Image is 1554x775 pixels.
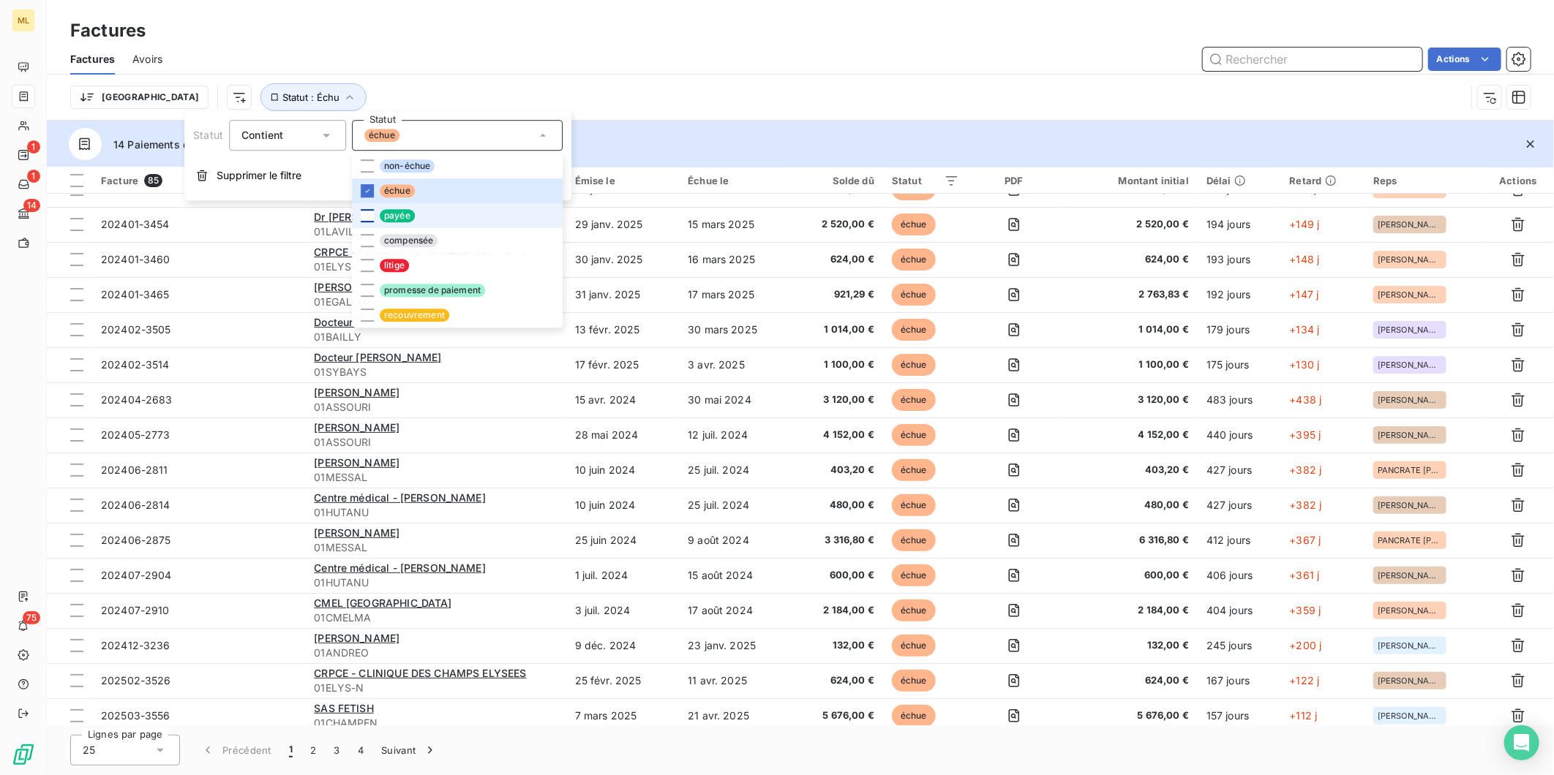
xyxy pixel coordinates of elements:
[892,670,936,692] span: échue
[314,421,399,434] span: [PERSON_NAME]
[892,284,936,306] span: échue
[1069,533,1189,548] span: 6 316,80 €
[1378,290,1442,299] span: [PERSON_NAME]
[372,735,446,765] button: Suivant
[566,417,680,453] td: 28 mai 2024
[801,252,874,267] span: 624,00 €
[314,224,557,239] span: 01LAVILL
[314,246,526,258] span: CRPCE - CLINIQUE DES CHAMPS ELYSEES
[314,386,399,398] span: [PERSON_NAME]
[314,562,486,574] span: Centre médical - [PERSON_NAME]
[1198,347,1281,382] td: 175 jours
[801,603,874,618] span: 2 184,00 €
[892,213,936,235] span: échue
[314,260,557,274] span: 01ELYS-AI
[1378,325,1442,334] span: [PERSON_NAME]
[70,52,115,67] span: Factures
[314,646,557,660] span: 01ANDREO
[12,743,35,766] img: Logo LeanPay
[566,488,680,523] td: 10 juin 2024
[892,424,936,446] span: échue
[1069,217,1189,232] span: 2 520,00 €
[1290,499,1322,511] span: +382 j
[380,234,438,247] span: compensée
[1069,498,1189,513] span: 480,00 €
[801,568,874,583] span: 600,00 €
[566,698,680,733] td: 7 mars 2025
[1290,288,1319,300] span: +147 j
[1290,393,1322,406] span: +438 j
[27,170,40,183] span: 1
[1290,709,1318,722] span: +112 j
[1290,323,1320,336] span: +134 j
[892,389,936,411] span: échue
[1198,488,1281,523] td: 427 jours
[892,600,936,621] span: échue
[380,209,415,222] span: payée
[23,611,40,624] span: 75
[566,663,680,698] td: 25 févr. 2025
[314,400,557,415] span: 01ASSOURI
[101,534,171,546] span: 202406-2875
[892,459,936,481] span: échue
[1378,606,1442,615] span: [PERSON_NAME]
[1069,175,1189,186] div: Montant initial
[679,417,792,453] td: 12 juil. 2024
[380,259,409,272] span: litige
[101,288,170,300] span: 202401-3465
[1378,536,1442,545] span: PANCRATE [PERSON_NAME]
[1198,207,1281,242] td: 194 jours
[280,735,301,765] button: 1
[101,393,173,406] span: 202404-2683
[679,242,792,277] td: 16 mars 2025
[892,175,959,186] div: Statut
[679,698,792,733] td: 21 avr. 2025
[679,207,792,242] td: 15 mars 2025
[1198,523,1281,558] td: 412 jours
[1069,463,1189,477] span: 403,20 €
[1206,175,1272,186] div: Délai
[23,199,40,212] span: 14
[1198,453,1281,488] td: 427 jours
[380,309,449,322] span: recouvrement
[566,312,680,347] td: 13 févr. 2025
[314,597,451,609] span: CMEL [GEOGRAPHIC_DATA]
[566,453,680,488] td: 10 juin 2024
[1378,571,1442,580] span: [PERSON_NAME]
[801,638,874,653] span: 132,00 €
[144,174,162,187] span: 85
[314,702,374,714] span: SAS FETISH
[301,735,325,765] button: 2
[289,743,293,757] span: 1
[314,491,486,504] span: Centre médical - [PERSON_NAME]
[380,284,485,297] span: promesse de paiement
[101,323,171,336] span: 202402-3505
[801,217,874,232] span: 2 520,00 €
[1198,382,1281,417] td: 483 jours
[101,428,170,441] span: 202405-2773
[892,635,936,657] span: échue
[349,735,372,765] button: 4
[801,287,874,302] span: 921,29 €
[217,168,301,183] span: Supprimer le filtre
[801,498,874,513] span: 480,00 €
[132,52,162,67] span: Avoirs
[314,470,557,485] span: 01MESSAL
[1290,534,1321,546] span: +367 j
[1378,220,1442,229] span: [PERSON_NAME]
[1290,674,1320,687] span: +122 j
[801,708,874,723] span: 5 676,00 €
[566,558,680,593] td: 1 juil. 2024
[364,129,399,142] span: échue
[12,143,34,167] a: 1
[801,393,874,407] span: 3 120,00 €
[314,716,557,730] span: 01CHAMPEN
[101,499,170,511] span: 202406-2814
[892,705,936,727] span: échue
[314,365,557,379] span: 01SYBAYS
[314,295,557,309] span: 01EGALLO
[566,347,680,382] td: 17 févr. 2025
[314,681,557,695] span: 01ELYS-N
[314,526,399,539] span: [PERSON_NAME]
[101,253,170,265] span: 202401-3460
